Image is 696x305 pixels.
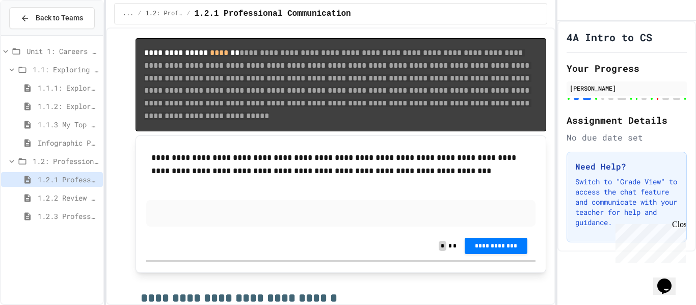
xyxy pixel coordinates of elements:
[33,64,99,75] span: 1.1: Exploring CS Careers
[567,113,687,127] h2: Assignment Details
[138,10,141,18] span: /
[38,119,99,130] span: 1.1.3 My Top 3 CS Careers!
[194,8,351,20] span: 1.2.1 Professional Communication
[38,192,99,203] span: 1.2.2 Review - Professional Communication
[186,10,190,18] span: /
[575,177,678,228] p: Switch to "Grade View" to access the chat feature and communicate with your teacher for help and ...
[26,46,99,57] span: Unit 1: Careers & Professionalism
[123,10,134,18] span: ...
[38,137,99,148] span: Infographic Project: Your favorite CS
[567,30,652,44] h1: 4A Intro to CS
[33,156,99,167] span: 1.2: Professional Communication
[38,101,99,112] span: 1.1.2: Exploring CS Careers - Review
[4,4,70,65] div: Chat with us now!Close
[9,7,95,29] button: Back to Teams
[567,61,687,75] h2: Your Progress
[570,84,684,93] div: [PERSON_NAME]
[36,13,83,23] span: Back to Teams
[575,160,678,173] h3: Need Help?
[611,220,686,263] iframe: chat widget
[38,211,99,221] span: 1.2.3 Professional Communication Challenge
[653,264,686,295] iframe: chat widget
[38,82,99,93] span: 1.1.1: Exploring CS Careers
[146,10,183,18] span: 1.2: Professional Communication
[567,131,687,144] div: No due date set
[38,174,99,185] span: 1.2.1 Professional Communication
